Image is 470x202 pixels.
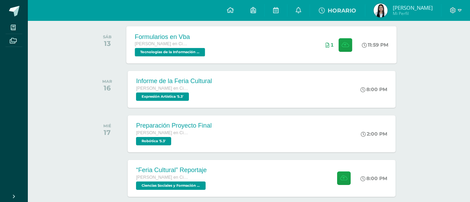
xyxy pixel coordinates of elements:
[136,86,188,91] span: [PERSON_NAME] en Ciencias y Letras
[135,48,205,56] span: Tecnologías de la Información y Comunicación 5 '5.3'
[136,181,206,190] span: Ciencias Sociales y Formación Ciudadana 5 '5.3'
[360,86,387,92] div: 8:00 PM
[136,175,188,180] span: [PERSON_NAME] en Ciencias y Letras
[135,41,188,46] span: [PERSON_NAME] en Ciencias y Letras
[331,42,334,48] span: 1
[136,122,212,129] div: Preparación Proyecto Final
[362,42,389,48] div: 11:59 PM
[360,175,387,181] div: 8:00 PM
[102,84,112,92] div: 16
[136,137,171,145] span: Robótica '5.3'
[393,10,433,16] span: Mi Perfil
[103,34,112,39] div: SÁB
[136,130,188,135] span: [PERSON_NAME] en Ciencias y Letras
[103,128,111,137] div: 17
[103,39,112,48] div: 13
[102,79,112,84] div: MAR
[136,167,207,174] div: “Feria Cultural” Reportaje
[393,4,433,11] span: [PERSON_NAME]
[328,7,356,14] span: HORARIO
[135,33,207,40] div: Formularios en Vba
[374,3,388,17] img: a1fa61ab812db66de97aa5fa7ad642e1.png
[103,123,111,128] div: MIÉ
[136,92,189,101] span: Expresión Artística '5.3'
[326,42,334,48] div: Archivos entregados
[136,78,212,85] div: Informe de la Feria Cultural
[361,131,387,137] div: 2:00 PM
